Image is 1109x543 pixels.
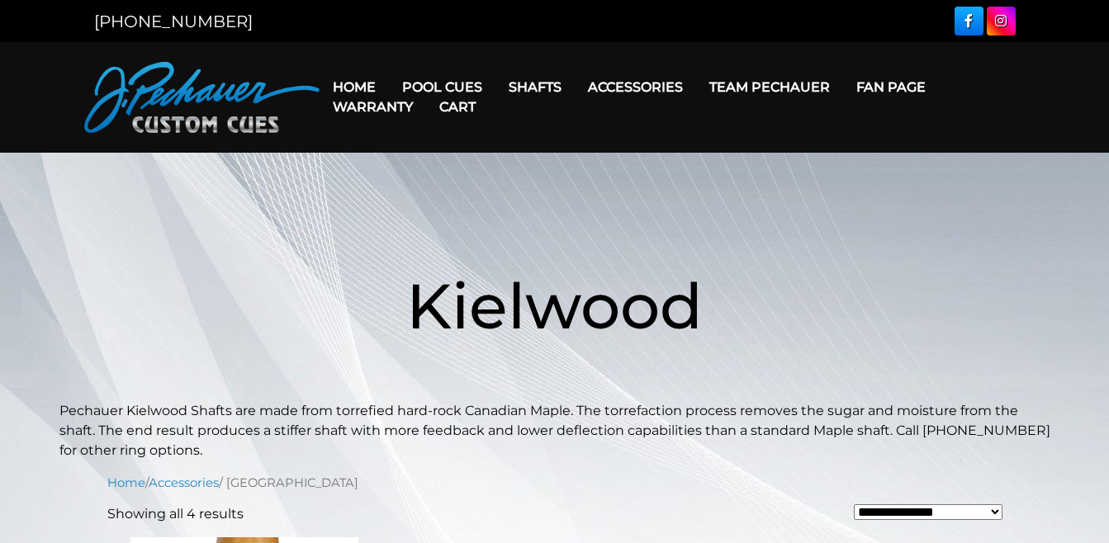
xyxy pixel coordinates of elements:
[320,86,426,128] a: Warranty
[389,66,495,108] a: Pool Cues
[495,66,575,108] a: Shafts
[696,66,843,108] a: Team Pechauer
[94,12,253,31] a: [PHONE_NUMBER]
[854,504,1002,520] select: Shop order
[426,86,489,128] a: Cart
[149,475,219,490] a: Accessories
[575,66,696,108] a: Accessories
[84,62,320,133] img: Pechauer Custom Cues
[320,66,389,108] a: Home
[107,475,145,490] a: Home
[406,267,703,344] span: Kielwood
[107,504,244,524] p: Showing all 4 results
[59,401,1050,460] p: Pechauer Kielwood Shafts are made from torrefied hard-rock Canadian Maple. The torrefaction proce...
[843,66,939,108] a: Fan Page
[107,474,1002,492] nav: Breadcrumb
